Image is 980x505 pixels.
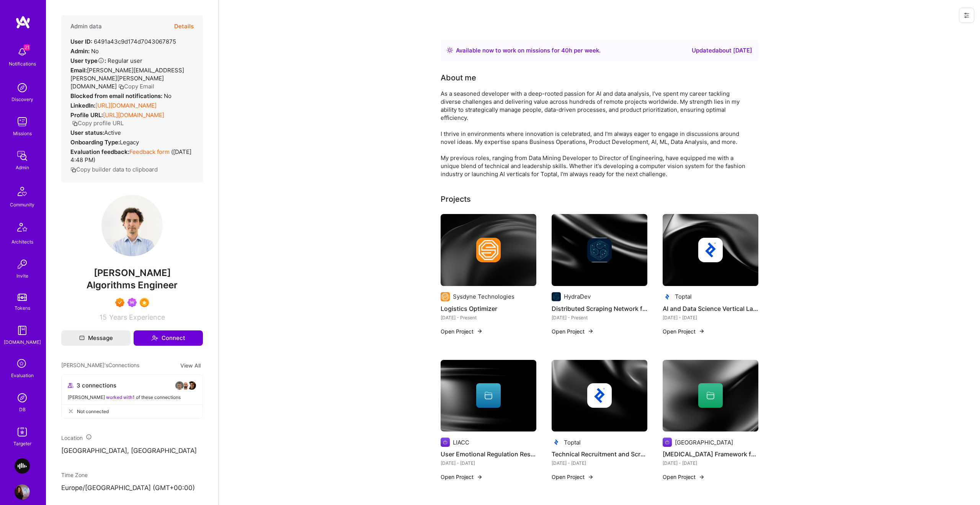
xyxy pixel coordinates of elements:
h4: [MEDICAL_DATA] Framework for Emotional Regulation Digital Experiences [663,449,758,459]
div: Toptal [675,293,692,301]
div: Evaluation [11,371,34,379]
h4: User Emotional Regulation Research [441,449,536,459]
img: logo [15,15,31,29]
img: cover [441,214,536,286]
img: Company logo [663,438,672,447]
div: As a seasoned developer with a deep-rooted passion for AI and data analysis, I've spent my career... [441,90,747,178]
img: admin teamwork [15,148,30,163]
span: legacy [120,139,139,146]
div: No [70,47,99,55]
img: tokens [18,294,27,301]
div: Discovery [11,95,33,103]
img: Been on Mission [127,298,137,307]
div: [DATE] - Present [441,314,536,322]
img: cover [441,360,536,432]
span: Time Zone [61,472,88,478]
div: Updated about [DATE] [692,46,752,55]
img: discovery [15,80,30,95]
img: Admin Search [15,390,30,405]
div: DB [19,405,26,413]
div: Targeter [13,440,31,448]
div: [DATE] - [DATE] [663,314,758,322]
span: Not connected [77,407,109,415]
div: Invite [16,272,28,280]
span: Algorithms Engineer [87,279,178,291]
a: AI Trader: AI Trading Platform [13,458,32,474]
a: [URL][DOMAIN_NAME] [103,111,164,119]
div: 6491a43c9d174d7043067875 [70,38,176,46]
img: cover [663,214,758,286]
img: Community [13,182,31,201]
strong: Email: [70,67,87,74]
div: Projects [441,193,471,205]
h4: AI and Data Science Vertical Launch [663,304,758,314]
strong: User status: [70,129,104,136]
img: AI Trader: AI Trading Platform [15,458,30,474]
div: LIACC [453,438,469,446]
div: No [70,92,171,100]
img: Architects [13,219,31,238]
span: 21 [24,44,30,51]
i: icon Connect [151,335,158,342]
button: Copy Email [118,82,154,90]
img: arrow-right [477,328,483,334]
button: View All [178,361,203,370]
span: 40 [561,47,569,54]
span: Active [104,129,121,136]
img: User Avatar [15,484,30,500]
button: Message [61,330,131,346]
img: arrow-right [588,328,594,334]
button: 3 connectionsavataravataravatar[PERSON_NAME] worked with1 of these connectionsNot connected [61,374,203,418]
div: [DATE] - [DATE] [441,459,536,467]
strong: User ID: [70,38,92,45]
a: [URL][DOMAIN_NAME] [95,102,157,109]
a: Feedback form [129,148,170,155]
div: Missions [13,129,32,137]
img: Company logo [441,438,450,447]
h4: Technical Recruitment and Screening [552,449,647,459]
img: teamwork [15,114,30,129]
h4: Admin data [70,23,102,30]
i: icon SelectionTeam [15,357,29,371]
i: Help [98,57,105,64]
button: Copy builder data to clipboard [70,165,158,173]
div: About me [441,72,476,83]
strong: Evaluation feedback: [70,148,129,155]
span: [PERSON_NAME][EMAIL_ADDRESS][PERSON_NAME][PERSON_NAME][DOMAIN_NAME] [70,67,184,90]
img: avatar [175,381,184,390]
div: Location [61,434,203,442]
span: 3 connections [77,381,116,389]
div: [DOMAIN_NAME] [4,338,41,346]
p: Europe/[GEOGRAPHIC_DATA] (GMT+00:00 ) [61,484,203,493]
img: cover [663,360,758,432]
i: icon Collaborator [68,382,73,388]
button: Details [174,15,194,38]
strong: LinkedIn: [70,102,95,109]
i: icon Copy [70,167,76,173]
strong: Onboarding Type: [70,139,120,146]
button: Open Project [441,473,483,481]
img: Availability [447,47,453,53]
img: avatar [187,381,196,390]
div: [DATE] - Present [552,314,647,322]
div: [PERSON_NAME] of these connections [68,393,196,401]
img: Company logo [552,292,561,301]
div: ( [DATE] 4:48 PM ) [70,148,194,164]
img: Company logo [587,238,612,262]
div: Available now to work on missions for h per week . [456,46,601,55]
div: Regular user [70,57,142,65]
i: icon Mail [79,335,85,341]
img: cover [552,214,647,286]
img: Company logo [476,238,501,262]
img: arrow-right [699,474,705,480]
img: guide book [15,323,30,338]
img: Invite [15,257,30,272]
strong: Profile URL: [70,111,103,119]
a: User Avatar [13,484,32,500]
span: [PERSON_NAME]'s Connections [61,361,139,370]
span: [PERSON_NAME] [61,267,203,279]
img: arrow-right [588,474,594,480]
img: Company logo [552,438,561,447]
button: Open Project [441,327,483,335]
h4: Distributed Scraping Network for Real Estate Data [552,304,647,314]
